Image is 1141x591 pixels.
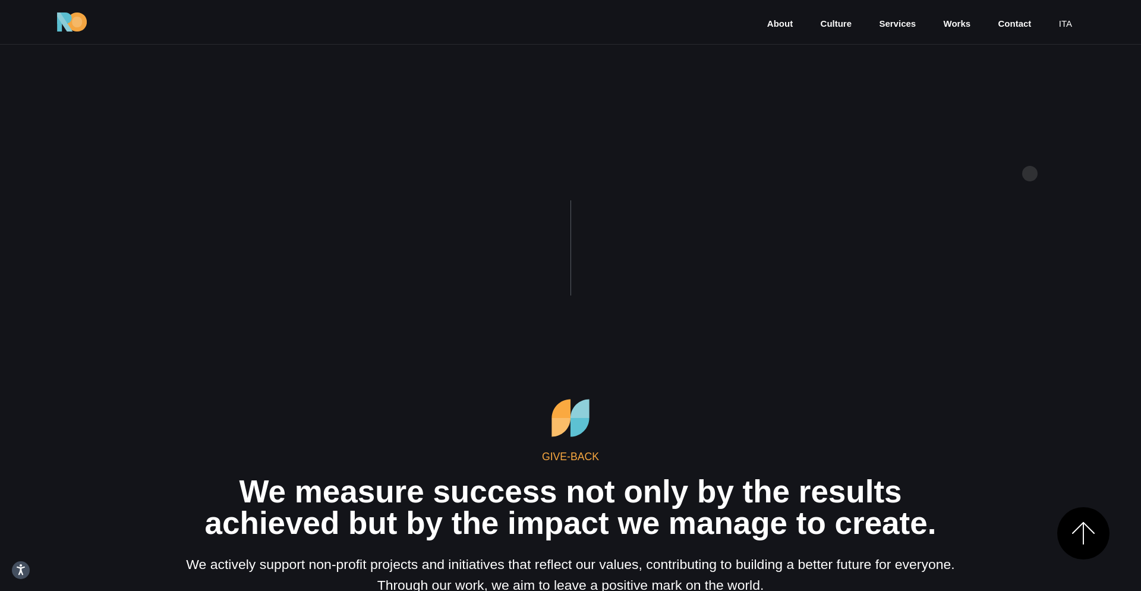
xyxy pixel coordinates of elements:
img: Ride On and the volunteering services [550,397,591,439]
a: Culture [819,17,853,31]
a: ita [1058,17,1073,31]
h6: Give-Back [176,449,965,464]
p: We measure success not only by the results achieved but by the impact we manage to create. [176,476,965,539]
a: Contact [997,17,1033,31]
a: Works [943,17,972,31]
a: About [766,17,794,31]
img: Ride On Agency Logo [57,12,87,32]
a: Services [878,17,917,31]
